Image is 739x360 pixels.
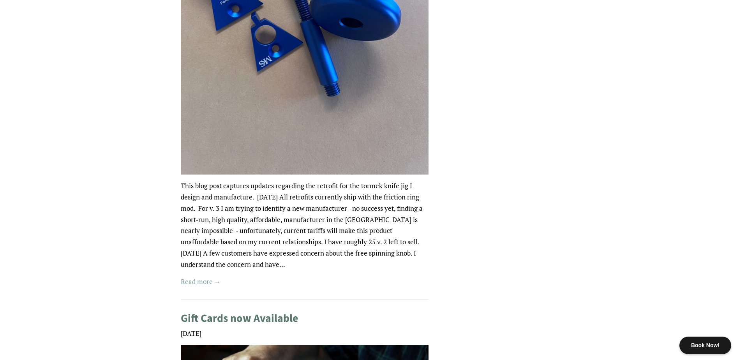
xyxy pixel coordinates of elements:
[181,329,201,338] time: [DATE]
[181,277,221,286] a: Read more →
[181,180,429,270] p: This blog post captures updates regarding the retrofit for the tormek knife jig I design and manu...
[181,311,298,326] a: Gift Cards now Available
[679,337,731,354] div: Book Now!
